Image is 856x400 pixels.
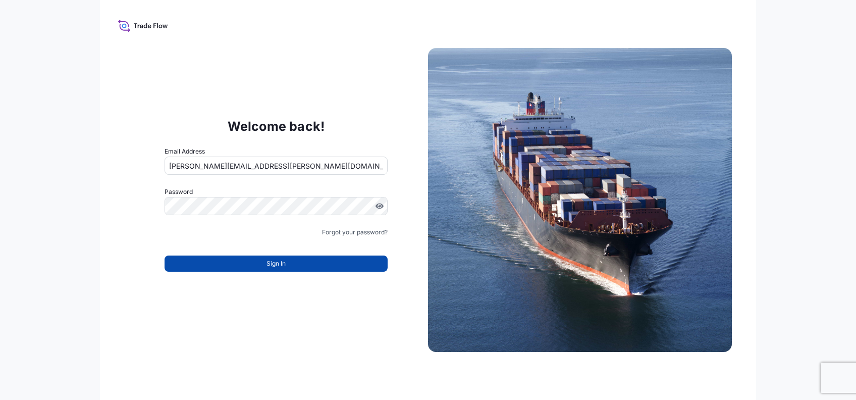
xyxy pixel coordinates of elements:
p: Welcome back! [228,118,325,134]
button: Sign In [165,256,388,272]
label: Email Address [165,146,205,157]
button: Show password [376,202,384,210]
img: Ship illustration [428,48,732,352]
label: Password [165,187,388,197]
input: example@gmail.com [165,157,388,175]
span: Sign In [266,259,286,269]
a: Forgot your password? [322,227,388,237]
